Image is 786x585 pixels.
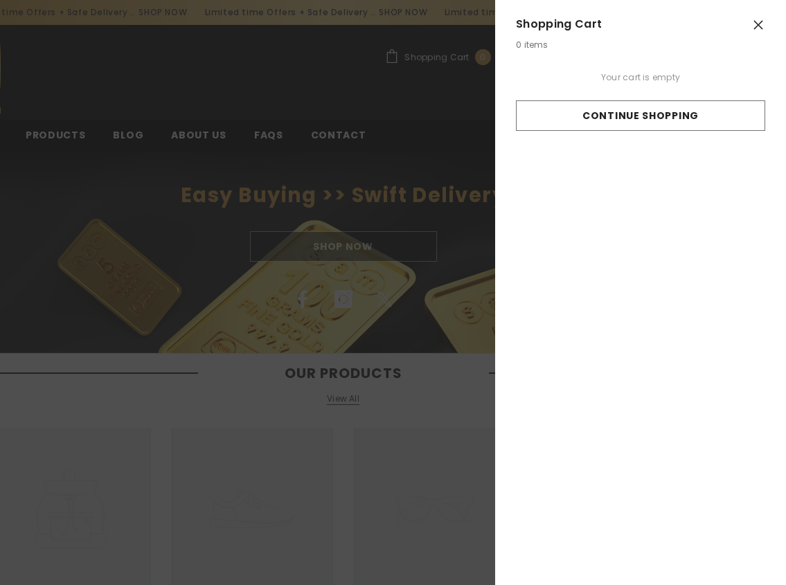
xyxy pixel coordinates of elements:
[516,17,765,32] span: Shopping Cart
[601,71,680,83] span: Your cart is empty
[524,39,548,51] span: items
[516,100,765,131] a: Continue Shopping
[744,11,772,39] button: Close
[516,39,521,51] span: 0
